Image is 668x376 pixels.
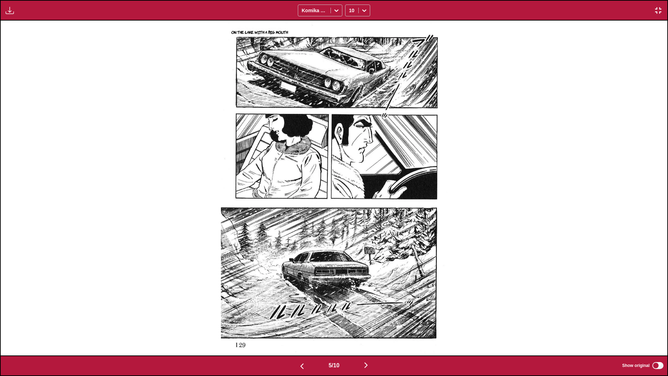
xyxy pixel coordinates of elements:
[652,362,663,369] input: Show original
[362,361,370,369] img: Next page
[298,362,306,370] img: Previous page
[221,21,447,355] img: Manga Panel
[622,363,650,368] span: Show original
[6,6,14,15] img: Download translated images
[230,29,289,36] p: On the lake with a big mouth
[328,362,339,369] span: 5 / 10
